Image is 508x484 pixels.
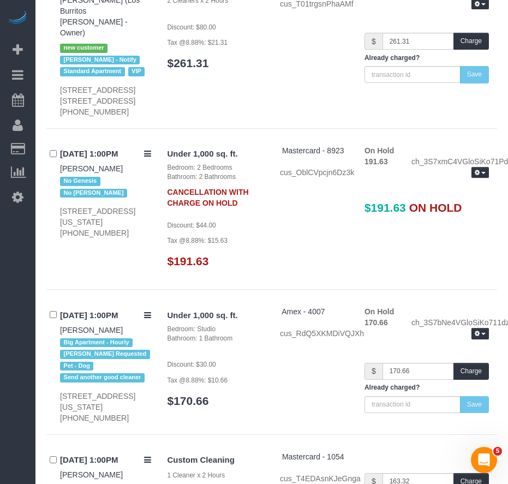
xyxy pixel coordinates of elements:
strong: 191.63 [364,157,388,166]
span: VIP [128,67,145,76]
small: Tax @8.88%: $21.31 [168,39,228,46]
span: Send another good cleaner [60,373,145,382]
a: $191.63 [168,255,209,267]
strong: On Hold [364,307,394,316]
span: No Genesis [60,177,100,186]
div: Tags [60,336,151,385]
span: $ [364,33,383,50]
div: Bedroom: Studio [168,325,264,334]
a: Mastercard - 1054 [282,452,344,461]
strong: On Hold [364,146,394,155]
div: Bedroom: 2 Bedrooms [168,163,264,172]
div: [STREET_ADDRESS] [STREET_ADDRESS] [PHONE_NUMBER] [60,85,151,117]
a: $261.31 [168,57,209,69]
strong: CANCELLATION WITH CHARGE ON HOLD [168,182,249,207]
span: Standard Apartment [60,67,125,76]
div: ch_3S7xmC4VGloSiKo71PdLlFj0 [403,156,497,180]
div: cus_OblCVpcjn6Dz3k [280,167,348,178]
small: Tax @8.88%: $15.63 [168,237,228,244]
button: Charge [453,33,489,50]
div: Tags [60,38,151,79]
small: Discount: $44.00 [168,222,216,229]
div: [STREET_ADDRESS][US_STATE] [PHONE_NUMBER] [60,391,151,423]
span: $191.63 [364,201,406,214]
h4: Under 1,000 sq. ft. [168,311,264,320]
img: Automaid Logo [7,11,28,26]
div: cus_T4EDAsnKJeGnga [280,473,348,484]
strong: 170.66 [364,318,388,327]
div: ch_3S7bNe4VGloSiKo711dzjpTC [403,317,497,341]
h4: [DATE] 1:00PM [60,150,151,159]
small: 1 Cleaner x 2 Hours [168,471,225,479]
button: Charge [453,363,489,380]
h4: Custom Cleaning [168,456,264,465]
span: $ [364,363,383,380]
div: Tags [60,174,151,200]
span: Big Apartment - Hourly [60,338,133,347]
a: Mastercard - 8923 [282,146,344,155]
div: cus_RdQ5XKMDiVQJXh [280,328,348,339]
a: $170.66 [168,395,209,407]
div: [STREET_ADDRESS][US_STATE] [PHONE_NUMBER] [60,206,151,238]
a: [PERSON_NAME] [60,470,123,479]
small: Tax @8.88%: $10.66 [168,377,228,384]
span: new customer [60,44,107,52]
span: 5 [493,447,502,456]
h4: Under 1,000 sq. ft. [168,150,264,159]
a: [PERSON_NAME] [60,326,123,334]
h5: Already charged? [364,55,489,62]
span: ON HOLD [409,201,462,214]
a: Amex - 4007 [282,307,325,316]
div: Bathroom: 1 Bathroom [168,334,264,343]
small: Discount: $30.00 [168,361,216,368]
span: No [PERSON_NAME] [60,189,127,198]
div: Bathroom: 2 Bathrooms [168,172,264,182]
small: Discount: $80.00 [168,23,216,31]
input: transaction id [364,66,461,83]
h4: [DATE] 1:00PM [60,311,151,320]
a: [PERSON_NAME] [60,164,123,173]
iframe: Intercom live chat [471,447,497,473]
span: [PERSON_NAME] - Notify [60,56,140,64]
span: Pet - Dog [60,362,93,371]
span: [PERSON_NAME] Requested [60,350,150,358]
h4: [DATE] 1:00PM [60,456,151,465]
h5: Already charged? [364,384,489,391]
input: transaction id [364,396,461,413]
